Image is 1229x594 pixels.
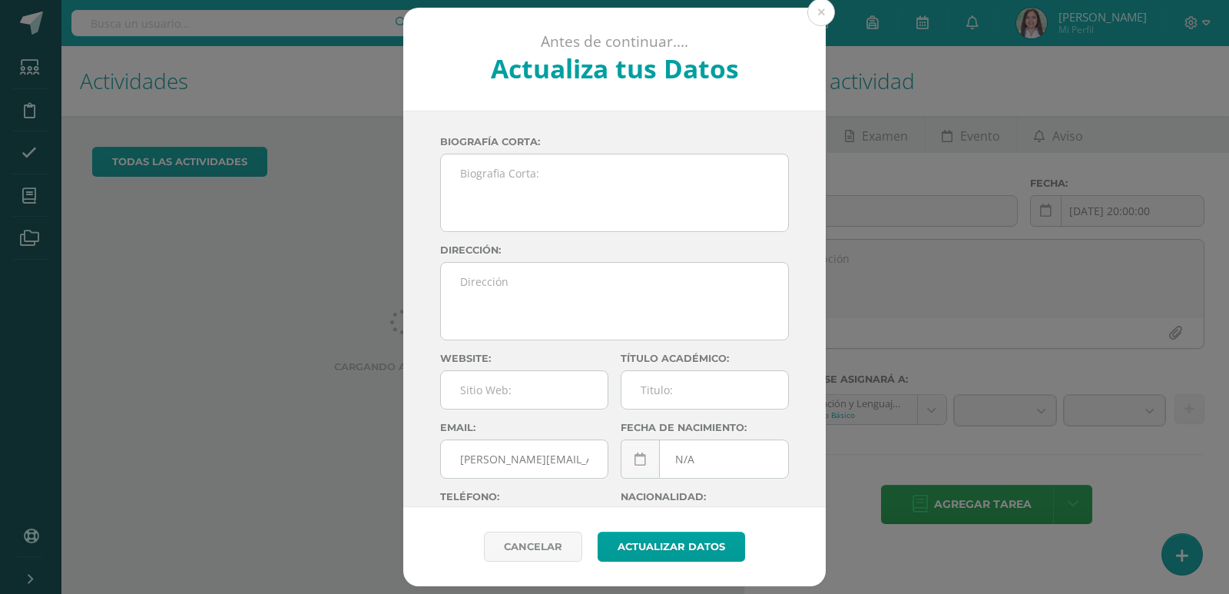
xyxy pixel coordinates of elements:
label: Website: [440,353,608,364]
label: Dirección: [440,244,789,256]
h2: Actualiza tus Datos [445,51,785,86]
label: Teléfono: [440,491,608,503]
label: Fecha de nacimiento: [621,422,789,433]
input: Titulo: [621,371,788,409]
a: Cancelar [484,532,582,562]
label: Email: [440,422,608,433]
input: Sitio Web: [441,371,608,409]
input: Correo Electronico: [441,440,608,478]
label: Título académico: [621,353,789,364]
input: Fecha de Nacimiento: [621,440,788,478]
button: Actualizar datos [598,532,745,562]
label: Biografía corta: [440,136,789,148]
p: Antes de continuar.... [445,32,785,51]
label: Nacionalidad: [621,491,789,503]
